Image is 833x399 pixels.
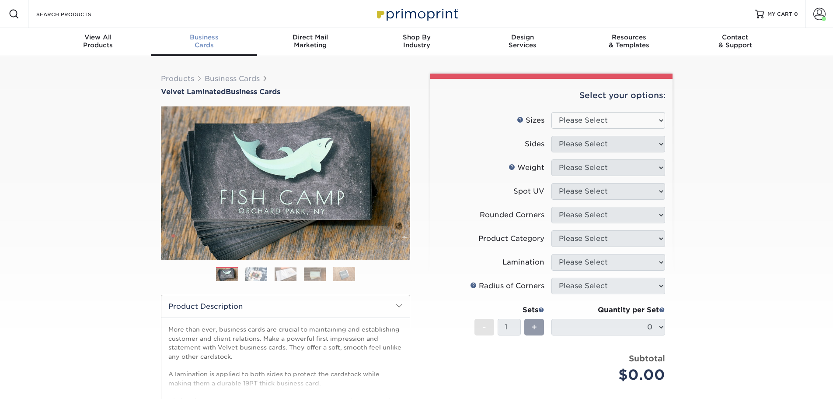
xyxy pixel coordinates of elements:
[45,33,151,49] div: Products
[767,11,792,18] span: MY CART
[629,353,665,363] strong: Subtotal
[35,9,121,19] input: SEARCH PRODUCTS.....
[45,28,151,56] a: View AllProducts
[682,33,788,41] span: Contact
[682,33,788,49] div: & Support
[151,33,257,49] div: Cards
[257,33,363,49] div: Marketing
[576,33,682,41] span: Resources
[794,11,798,17] span: 0
[257,33,363,41] span: Direct Mail
[470,33,576,41] span: Design
[151,28,257,56] a: BusinessCards
[45,33,151,41] span: View All
[558,364,665,385] div: $0.00
[257,28,363,56] a: Direct MailMarketing
[470,28,576,56] a: DesignServices
[363,28,470,56] a: Shop ByIndustry
[373,4,460,23] img: Primoprint
[363,33,470,41] span: Shop By
[682,28,788,56] a: Contact& Support
[470,33,576,49] div: Services
[576,33,682,49] div: & Templates
[151,33,257,41] span: Business
[363,33,470,49] div: Industry
[576,28,682,56] a: Resources& Templates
